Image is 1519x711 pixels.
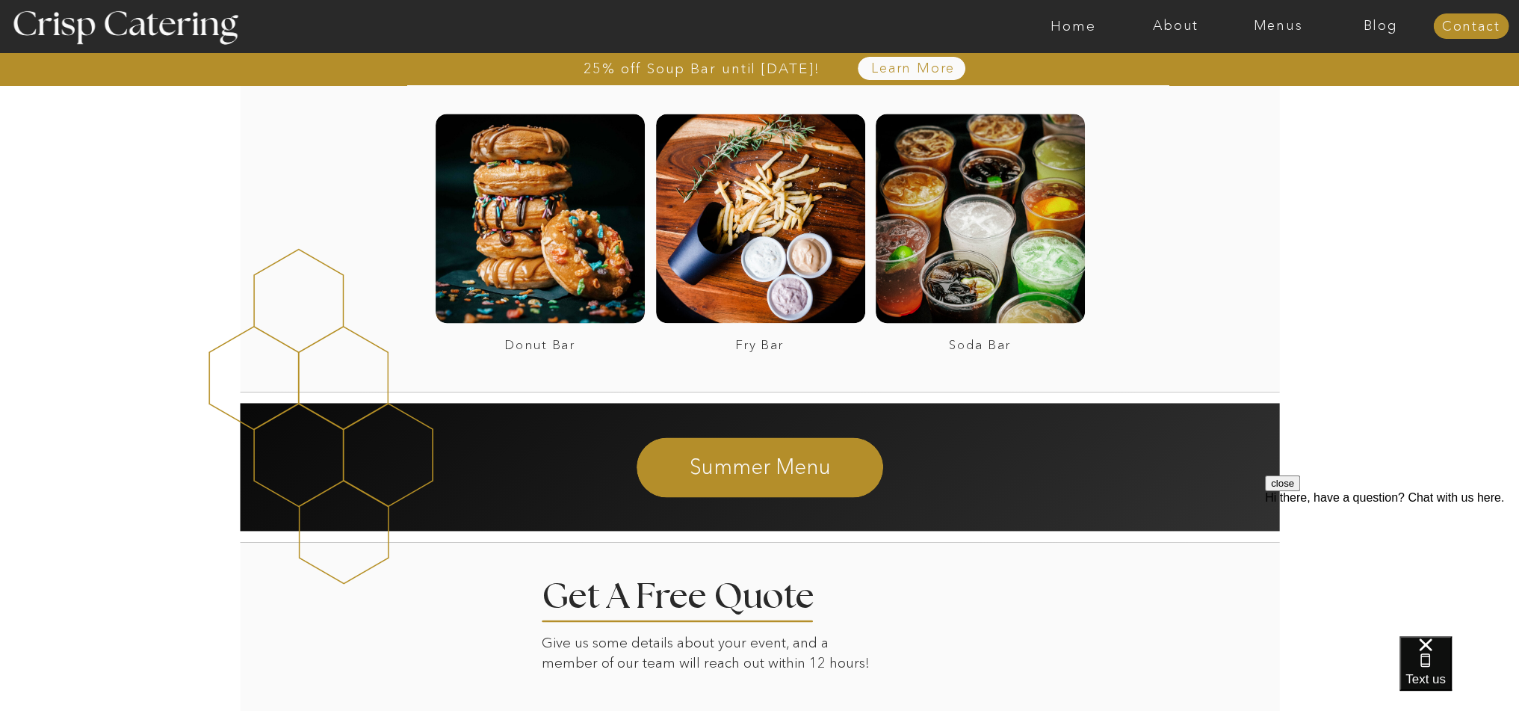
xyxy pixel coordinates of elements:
[837,61,990,76] a: Learn More
[1022,19,1124,34] a: Home
[542,579,860,607] h2: Get A Free Quote
[879,338,1082,352] a: Soda Bar
[557,452,963,479] a: Summer Menu
[542,633,880,677] p: Give us some details about your event, and a member of our team will reach out within 12 hours!
[1329,19,1432,34] a: Blog
[439,338,642,352] a: Donut Bar
[1124,19,1227,34] a: About
[530,61,874,76] a: 25% off Soup Bar until [DATE]!
[658,338,861,352] a: Fry Bar
[1227,19,1329,34] a: Menus
[1399,636,1519,711] iframe: podium webchat widget bubble
[1433,19,1509,34] a: Contact
[1265,475,1519,655] iframe: podium webchat widget prompt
